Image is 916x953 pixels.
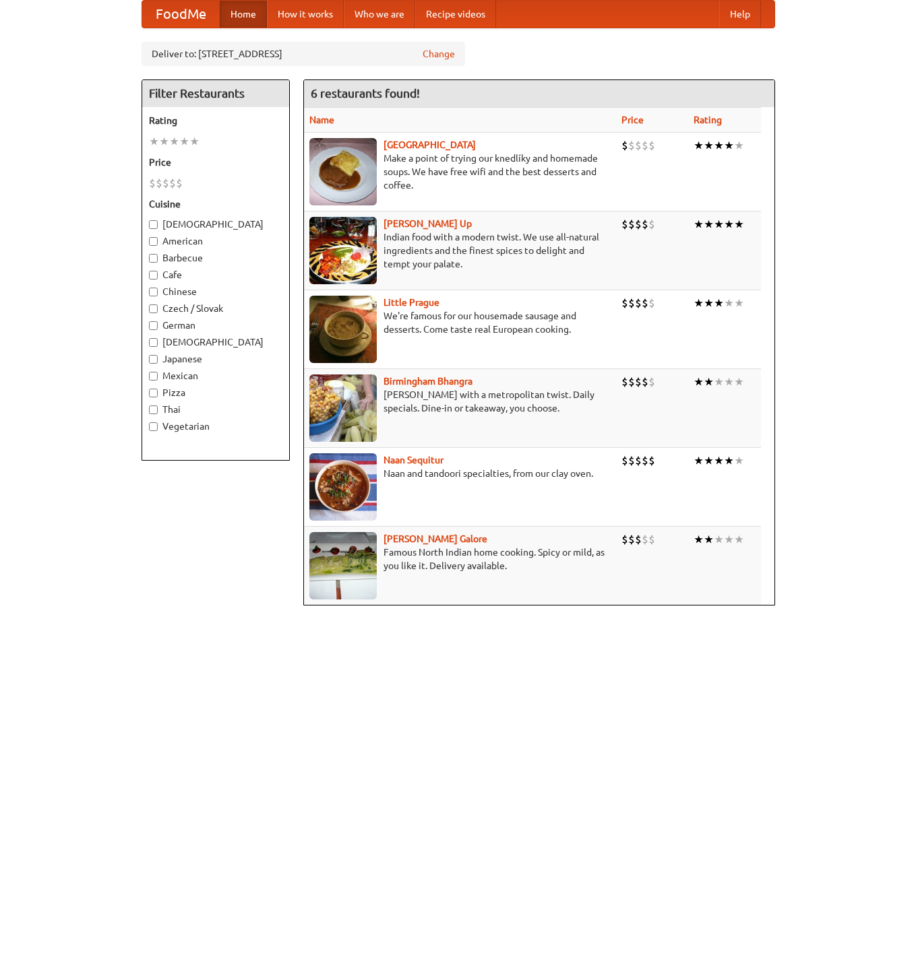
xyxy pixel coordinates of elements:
li: ★ [724,138,734,153]
img: czechpoint.jpg [309,138,377,205]
label: [DEMOGRAPHIC_DATA] [149,335,282,349]
a: How it works [267,1,344,28]
label: American [149,234,282,248]
input: American [149,237,158,246]
label: Mexican [149,369,282,383]
li: ★ [724,532,734,547]
input: Cafe [149,271,158,280]
li: $ [635,217,642,232]
li: ★ [189,134,200,149]
li: ★ [714,532,724,547]
input: German [149,321,158,330]
li: $ [642,138,648,153]
li: ★ [714,217,724,232]
div: Deliver to: [STREET_ADDRESS] [142,42,465,66]
input: Czech / Slovak [149,304,158,313]
a: Little Prague [384,297,439,308]
li: ★ [714,138,724,153]
li: $ [635,138,642,153]
a: Change [423,47,455,61]
img: naansequitur.jpg [309,453,377,521]
li: ★ [734,453,744,468]
li: ★ [724,374,734,389]
label: Pizza [149,386,282,399]
img: curryup.jpg [309,217,377,284]
li: ★ [704,374,714,389]
input: [DEMOGRAPHIC_DATA] [149,338,158,347]
li: ★ [694,138,704,153]
a: [PERSON_NAME] Up [384,218,472,229]
li: ★ [694,532,704,547]
p: [PERSON_NAME] with a metropolitan twist. Daily specials. Dine-in or takeaway, you choose. [309,388,611,415]
li: ★ [734,532,744,547]
h5: Cuisine [149,197,282,211]
img: currygalore.jpg [309,532,377,599]
a: [GEOGRAPHIC_DATA] [384,139,476,150]
a: Home [220,1,267,28]
li: ★ [734,296,744,310]
li: ★ [724,453,734,468]
input: Mexican [149,372,158,381]
label: German [149,319,282,332]
li: ★ [704,217,714,232]
li: ★ [169,134,179,149]
li: $ [642,453,648,468]
label: Chinese [149,285,282,298]
li: $ [156,176,162,191]
a: Rating [694,114,722,125]
p: Naan and tandoori specialties, from our clay oven. [309,467,611,480]
a: Birmingham Bhangra [384,376,472,387]
a: Help [719,1,761,28]
label: Thai [149,403,282,416]
b: [PERSON_NAME] Galore [384,533,487,544]
ng-pluralize: 6 restaurants found! [311,87,420,100]
p: Make a point of trying our knedlíky and homemade soups. We have free wifi and the best desserts a... [309,152,611,192]
li: $ [149,176,156,191]
li: $ [635,296,642,310]
li: $ [628,453,635,468]
li: ★ [704,138,714,153]
li: ★ [694,374,704,389]
h5: Price [149,156,282,169]
li: ★ [704,453,714,468]
li: ★ [694,217,704,232]
li: $ [621,217,628,232]
input: Thai [149,405,158,414]
a: Naan Sequitur [384,455,444,465]
li: $ [642,374,648,389]
li: $ [648,296,655,310]
li: $ [648,453,655,468]
input: Barbecue [149,254,158,263]
li: $ [648,217,655,232]
li: $ [628,217,635,232]
li: ★ [159,134,169,149]
p: We're famous for our housemade sausage and desserts. Come taste real European cooking. [309,309,611,336]
a: Name [309,114,334,125]
li: ★ [149,134,159,149]
input: Vegetarian [149,422,158,431]
label: Czech / Slovak [149,302,282,315]
li: ★ [724,217,734,232]
li: $ [169,176,176,191]
li: ★ [714,296,724,310]
li: $ [628,138,635,153]
li: $ [628,532,635,547]
li: $ [176,176,183,191]
li: $ [628,296,635,310]
li: ★ [704,296,714,310]
li: $ [648,138,655,153]
li: ★ [704,532,714,547]
img: littleprague.jpg [309,296,377,363]
input: Chinese [149,288,158,296]
p: Indian food with a modern twist. We use all-natural ingredients and the finest spices to delight ... [309,230,611,271]
li: $ [635,532,642,547]
a: FoodMe [142,1,220,28]
li: ★ [694,296,704,310]
li: $ [648,374,655,389]
li: $ [162,176,169,191]
input: Japanese [149,355,158,364]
